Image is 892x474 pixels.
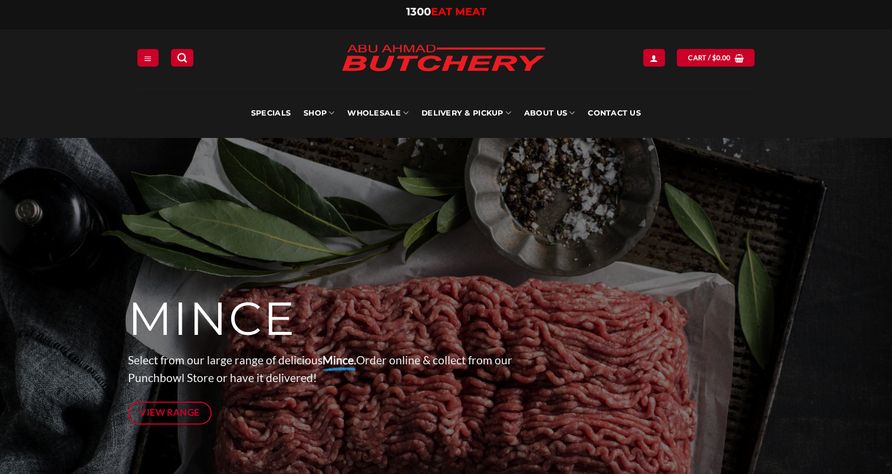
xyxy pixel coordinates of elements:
[171,49,193,66] a: Search
[347,88,409,138] a: Wholesale
[431,5,486,18] span: EAT MEAT
[406,5,486,18] a: 1300EAT MEAT
[712,54,731,61] bdi: 0.00
[137,49,159,66] a: Menu
[128,291,296,347] span: MINCE
[331,37,555,81] img: Abu Ahmad Butchery
[128,401,212,424] a: View Range
[422,88,511,138] a: Delivery & Pickup
[140,405,200,420] span: View Range
[712,52,716,63] span: $
[524,88,575,138] a: About Us
[322,353,356,367] strong: Mince.
[251,88,291,138] a: Specials
[643,49,664,66] a: Login
[588,88,641,138] a: Contact Us
[304,88,334,138] a: SHOP
[406,5,431,18] span: 1300
[677,49,755,66] a: View cart
[128,353,512,385] span: Select from our large range of delicious Order online & collect from our Punchbowl Store or have ...
[688,52,730,63] span: Cart /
